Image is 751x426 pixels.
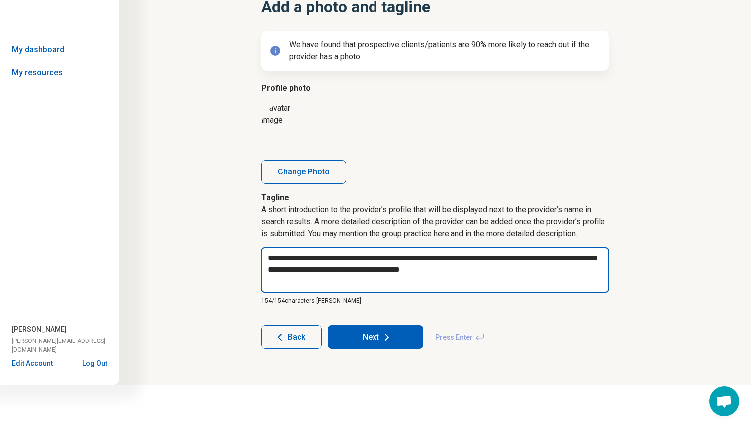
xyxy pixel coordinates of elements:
p: We have found that prospective clients/patients are 90% more likely to reach out if the provider ... [289,39,601,63]
legend: Profile photo [261,83,609,94]
div: Open chat [709,386,739,416]
span: Press Enter [429,325,491,349]
img: avatar image [261,102,311,152]
button: Log Out [82,358,107,366]
span: [PERSON_NAME][EMAIL_ADDRESS][DOMAIN_NAME] [12,337,119,354]
button: Next [328,325,423,349]
p: Tagline [261,192,609,204]
span: [PERSON_NAME] [12,324,67,335]
button: Edit Account [12,358,53,369]
button: Back [261,325,322,349]
span: Back [288,333,305,341]
button: Change Photo [261,160,346,184]
p: 154/ 154 characters [PERSON_NAME] [261,296,609,305]
p: A short introduction to the provider’s profile that will be displayed next to the provider’s name... [261,204,609,248]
